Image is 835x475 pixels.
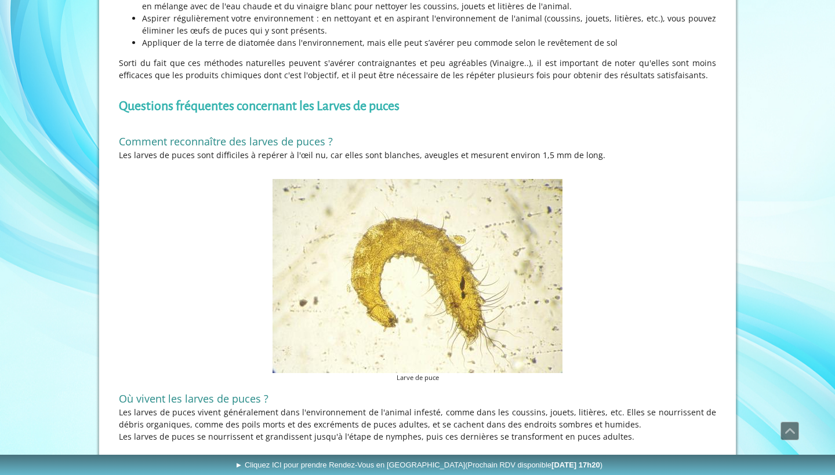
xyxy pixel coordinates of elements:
li: Aspirer régulièrement votre environnement : en nettoyant et en aspirant l'environnement de l'anim... [142,12,716,36]
span: ► Cliquez ICI pour prendre Rendez-Vous en [GEOGRAPHIC_DATA] [235,461,602,469]
p: Les larves de puces se nourrissent et grandissent jusqu'à l'étape de nymphes, puis ces dernières ... [119,430,716,443]
a: Défiler vers le haut [780,422,799,440]
span: Sorti du fait que ces méthodes naturelles peuvent s'avérer contraignantes et peu agréables (Vinai... [119,57,716,81]
p: Les larves de puces sont difficiles à repérer à l'œil nu, car elles sont blanches, aveugles et me... [119,149,716,161]
span: Défiler vers le haut [781,422,798,440]
span: (Prochain RDV disponible ) [465,461,602,469]
p: Les larves de puces vivent généralement dans l'environnement de l'animal infesté, comme dans les ... [119,406,716,430]
figcaption: Larve de puce [273,373,562,383]
li: Appliquer de la terre de diatomée dans l'environnement, mais elle peut s’avérer peu commode selon... [142,36,716,49]
img: Larve de puce [273,179,562,373]
span: Où vivent les larves de puces ? [119,392,268,405]
strong: Questions fréquentes concernant les Larves de puces [119,99,400,113]
span: Comment reconnaître des larves de puces ? [119,134,333,148]
b: [DATE] 17h20 [551,461,600,469]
